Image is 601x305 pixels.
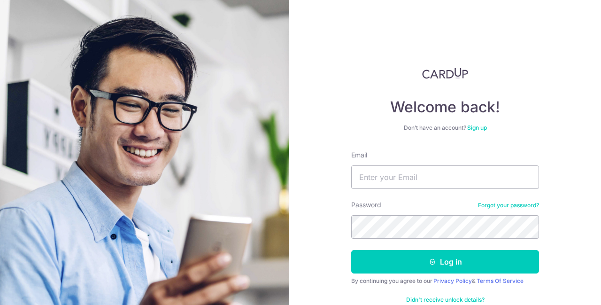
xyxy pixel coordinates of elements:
[351,250,539,274] button: Log in
[351,165,539,189] input: Enter your Email
[477,277,524,284] a: Terms Of Service
[478,202,539,209] a: Forgot your password?
[351,277,539,285] div: By continuing you agree to our &
[406,296,485,304] a: Didn't receive unlock details?
[422,68,468,79] img: CardUp Logo
[351,150,367,160] label: Email
[467,124,487,131] a: Sign up
[351,124,539,132] div: Don’t have an account?
[433,277,472,284] a: Privacy Policy
[351,200,381,210] label: Password
[351,98,539,117] h4: Welcome back!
